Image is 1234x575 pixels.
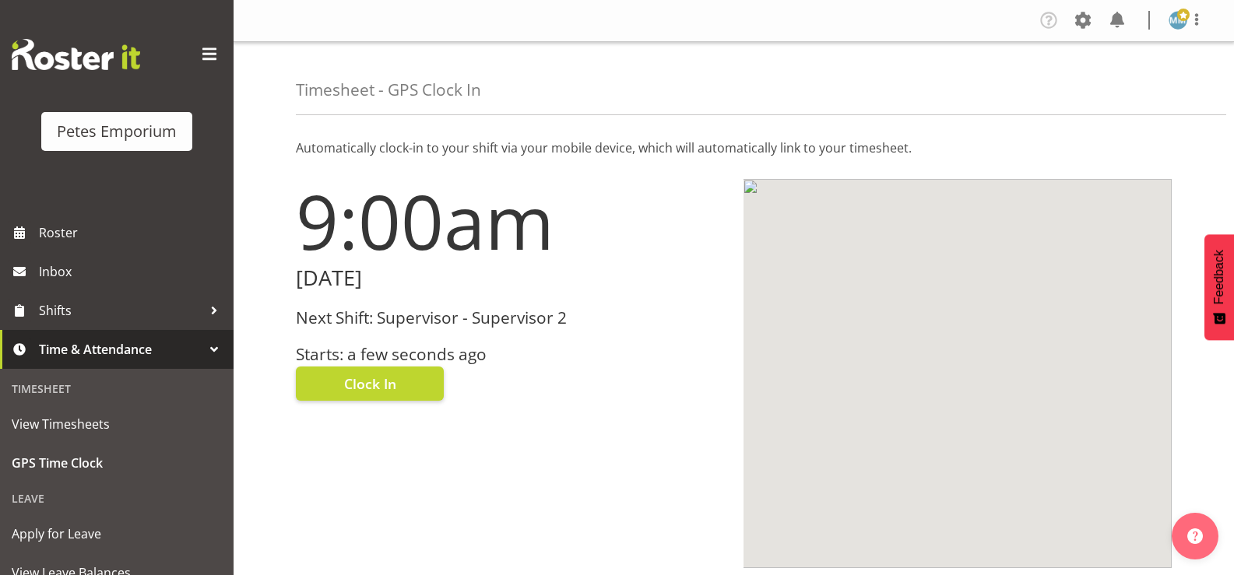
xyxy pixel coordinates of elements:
[1169,11,1187,30] img: mandy-mosley3858.jpg
[4,482,230,514] div: Leave
[4,373,230,405] div: Timesheet
[296,345,725,363] h3: Starts: a few seconds ago
[344,373,396,394] span: Clock In
[296,138,1172,157] p: Automatically clock-in to your shift via your mobile device, which will automatically link to you...
[1204,234,1234,340] button: Feedback - Show survey
[1187,528,1203,544] img: help-xxl-2.png
[1212,250,1226,304] span: Feedback
[296,366,444,401] button: Clock In
[296,81,481,99] h4: Timesheet - GPS Clock In
[296,179,725,263] h1: 9:00am
[296,266,725,290] h2: [DATE]
[39,260,226,283] span: Inbox
[39,299,202,322] span: Shifts
[4,514,230,553] a: Apply for Leave
[12,451,222,475] span: GPS Time Clock
[4,444,230,482] a: GPS Time Clock
[57,120,177,143] div: Petes Emporium
[12,522,222,545] span: Apply for Leave
[39,338,202,361] span: Time & Attendance
[296,309,725,327] h3: Next Shift: Supervisor - Supervisor 2
[12,39,140,70] img: Rosterit website logo
[12,412,222,436] span: View Timesheets
[39,221,226,244] span: Roster
[4,405,230,444] a: View Timesheets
